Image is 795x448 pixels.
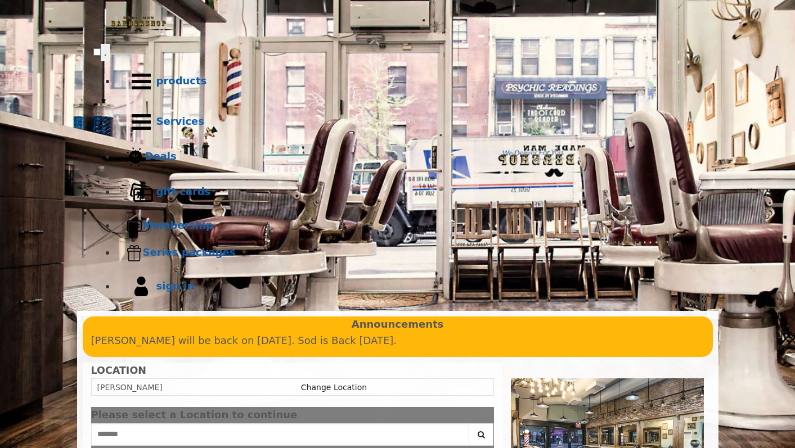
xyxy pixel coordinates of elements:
[126,245,143,261] img: Series packages
[116,102,702,142] a: ServicesServices
[101,44,110,61] button: menu toggle
[156,185,211,197] b: gift cards
[156,75,207,87] b: products
[143,246,236,258] b: Series packages
[352,316,444,333] b: Announcements
[126,66,156,97] img: Products
[93,6,183,42] img: Made Man Barbershop logo
[91,423,470,446] input: Search Center
[91,365,146,376] b: LOCATION
[91,409,298,420] span: Please select a Location to continue
[116,266,702,307] a: sign insign in
[477,411,494,419] button: close dialog
[156,280,195,292] b: sign in
[126,271,156,302] img: sign in
[97,383,163,392] span: [PERSON_NAME]
[104,47,107,58] span: .
[301,383,367,392] a: Change Location
[116,142,702,172] a: DealsDeals
[126,218,143,234] img: Membership
[143,219,213,231] b: Membership
[91,333,704,349] p: [PERSON_NAME] will be back on [DATE]. Sod is Back [DATE].
[93,48,101,56] input: menu toggle
[116,239,702,266] a: Series packagesSeries packages
[126,107,156,137] img: Services
[116,172,702,212] a: Gift cardsgift cards
[475,431,488,438] i: Search button
[116,61,702,102] a: Productsproducts
[116,212,702,239] a: MembershipMembership
[126,177,156,207] img: Gift cards
[156,115,205,127] b: Services
[126,147,145,167] img: Deals
[145,150,177,162] b: Deals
